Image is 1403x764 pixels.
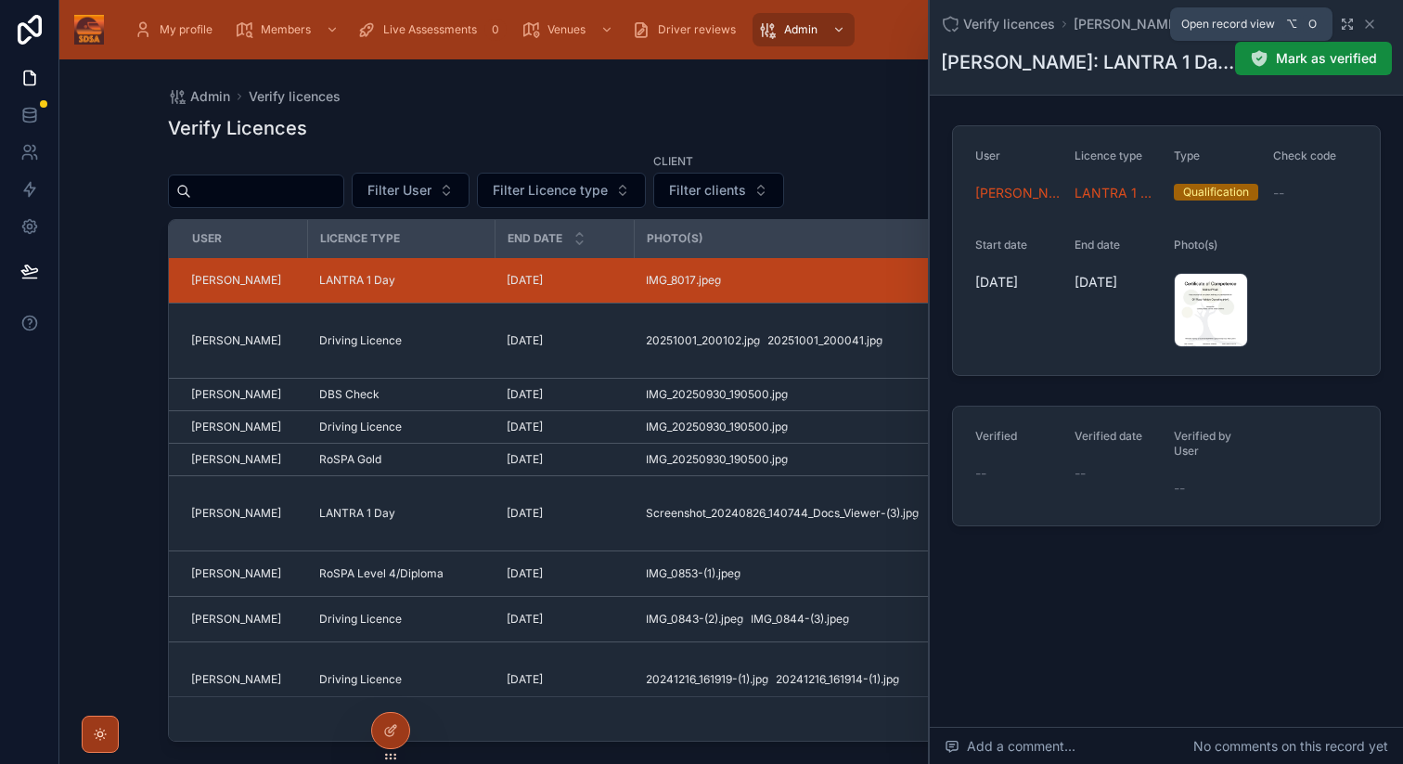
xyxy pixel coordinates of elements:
a: [PERSON_NAME] [191,506,297,521]
span: IMG_20250930_190500 [646,452,769,467]
span: [DATE] [1075,273,1159,291]
span: Driver reviews [658,22,736,37]
span: Venues [547,22,586,37]
a: [DATE] [507,387,624,402]
a: IMG_8017.jpeg [646,273,919,288]
span: RoSPA Gold [319,452,381,467]
span: Verified by User [1174,429,1231,458]
span: Open record view [1181,17,1275,32]
span: Add a comment... [945,737,1075,756]
a: RoSPA Gold [319,452,484,467]
span: Licence type [320,231,400,246]
span: [PERSON_NAME] [191,566,281,581]
span: LANTRA 1 Day [319,273,395,288]
span: Verified date [1075,429,1142,443]
span: End date [1075,238,1120,252]
a: [PERSON_NAME] [191,273,297,288]
span: .jpeg [696,273,721,288]
span: .jpeg [824,612,849,627]
div: 0 [484,19,507,41]
a: [DATE] [507,273,624,288]
div: scrollable content [119,9,1329,50]
span: IMG_8017 [646,273,696,288]
span: [PERSON_NAME] [191,612,281,627]
a: [DATE] [507,420,624,434]
h1: [PERSON_NAME]: LANTRA 1 Day [DATE] [941,49,1238,75]
a: Admin [753,13,855,46]
span: [PERSON_NAME] [191,672,281,687]
span: Start date [975,238,1027,252]
span: [DATE] [507,452,543,467]
span: Check code [1273,149,1336,162]
span: -- [975,464,986,483]
span: Members [261,22,311,37]
a: 20241216_161919-(1).jpg20241216_161914-(1).jpg [646,672,919,687]
a: Admin [168,87,230,106]
span: My profile [160,22,212,37]
span: 20251001_200041 [767,333,864,348]
a: [PERSON_NAME]: LANTRA 1 Day [DATE] [1074,15,1323,33]
span: Filter clients [669,181,746,200]
a: [PERSON_NAME] [191,333,297,348]
a: IMG_20250930_190500.jpg [646,420,919,434]
span: IMG_0853-(1) [646,566,715,581]
span: [DATE] [975,273,1060,291]
span: [PERSON_NAME] [191,452,281,467]
span: .jpg [769,420,788,434]
a: IMG_0843-(2).jpegIMG_0844-(3).jpeg [646,612,919,627]
button: Mark as verified [1235,42,1392,75]
span: [PERSON_NAME] [191,333,281,348]
a: Verify licences [249,87,341,106]
h1: Verify Licences [168,115,307,141]
span: Filter Licence type [493,181,608,200]
span: IMG_20250930_190500 [646,387,769,402]
span: .jpg [769,387,788,402]
a: [PERSON_NAME] [191,420,297,434]
span: [DATE] [507,506,543,521]
span: [DATE] [507,387,543,402]
span: .jpg [769,452,788,467]
button: Select Button [352,173,470,208]
span: [DATE] [507,612,543,627]
span: [DATE] [507,420,543,434]
a: LANTRA 1 Day [1075,184,1159,202]
span: Photo(s) [1174,238,1217,252]
span: ⌥ [1284,17,1299,32]
a: DBS Check [319,387,484,402]
button: Select Button [477,173,646,208]
span: Driving Licence [319,333,402,348]
a: [DATE] [507,672,624,687]
span: Verify licences [963,15,1055,33]
span: Verified [975,429,1017,443]
span: DBS Check [319,387,380,402]
span: End date [508,231,562,246]
a: Screenshot_20240826_140744_Docs_Viewer-(3).jpg [646,506,919,521]
a: [DATE] [507,452,624,467]
a: Driver reviews [626,13,749,46]
a: [DATE] [507,506,624,521]
span: .jpg [741,333,760,348]
a: [DATE] [507,566,624,581]
button: Select Button [653,173,784,208]
a: Verify licences [941,15,1055,33]
a: Venues [516,13,623,46]
a: [PERSON_NAME] [191,566,297,581]
a: [PERSON_NAME] [975,184,1060,202]
span: Photo(s) [647,231,703,246]
span: Mark as verified [1276,49,1377,68]
span: 20251001_200102 [646,333,741,348]
a: IMG_0853-(1).jpeg [646,566,919,581]
span: Screenshot_20240826_140744_Docs_Viewer-(3) [646,506,900,521]
span: [DATE] [507,333,543,348]
a: Driving Licence [319,672,484,687]
span: [DATE] [507,672,543,687]
a: Driving Licence [319,612,484,627]
a: LANTRA 1 Day [319,506,484,521]
span: 20241216_161914-(1) [776,672,881,687]
img: App logo [74,15,104,45]
span: Driving Licence [319,612,402,627]
a: IMG_20250930_190500.jpg [646,387,919,402]
span: User [192,231,222,246]
span: .jpg [750,672,768,687]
